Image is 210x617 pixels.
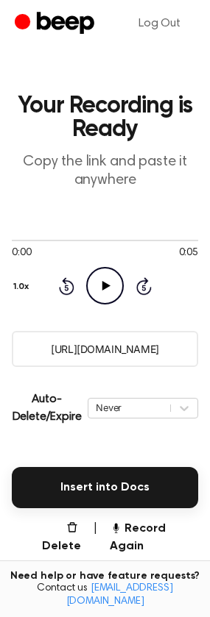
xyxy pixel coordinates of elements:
[12,153,198,190] p: Copy the link and paste it anywhere
[12,390,82,426] p: Auto-Delete/Expire
[12,467,198,508] button: Insert into Docs
[110,520,198,555] button: Record Again
[12,246,31,261] span: 0:00
[96,401,163,415] div: Never
[93,520,98,555] span: |
[15,10,98,38] a: Beep
[29,520,81,555] button: Delete
[12,94,198,141] h1: Your Recording is Ready
[9,582,201,608] span: Contact us
[66,583,173,607] a: [EMAIL_ADDRESS][DOMAIN_NAME]
[124,6,195,41] a: Log Out
[179,246,198,261] span: 0:05
[12,274,35,299] button: 1.0x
